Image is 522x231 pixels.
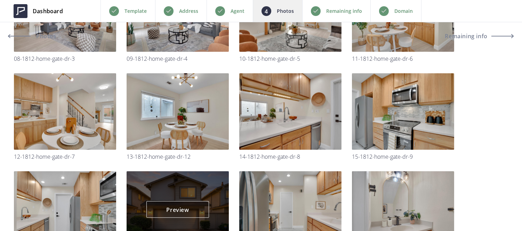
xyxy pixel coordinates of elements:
[394,7,413,15] p: Domain
[445,33,488,39] span: Remaining info
[125,7,147,15] p: Template
[277,7,294,15] p: Photos
[326,7,362,15] p: Remaining info
[445,28,514,44] button: Remaining info
[179,7,198,15] p: Address
[8,28,71,44] a: Photos
[34,33,56,39] span: Photos
[8,1,68,22] a: Dashboard
[231,7,244,15] p: Agent
[146,201,209,218] a: Preview
[33,7,63,15] span: Dashboard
